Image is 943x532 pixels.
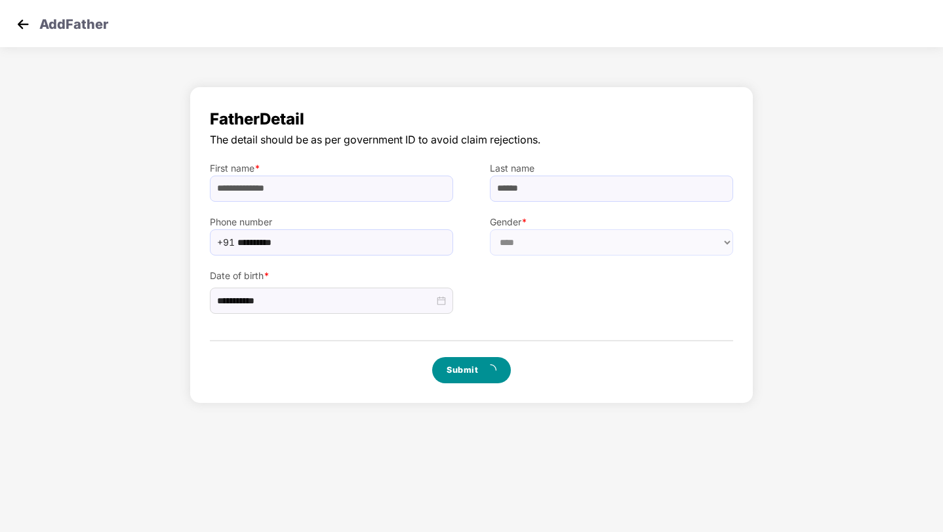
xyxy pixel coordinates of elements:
[485,364,496,376] span: loading
[432,357,511,383] button: Submitloading
[217,233,235,252] span: +91
[210,269,453,283] label: Date of birth
[13,14,33,34] img: svg+xml;base64,PHN2ZyB4bWxucz0iaHR0cDovL3d3dy53My5vcmcvMjAwMC9zdmciIHdpZHRoPSIzMCIgaGVpZ2h0PSIzMC...
[210,107,733,132] span: Father Detail
[210,215,453,229] label: Phone number
[490,215,733,229] label: Gender
[490,161,733,176] label: Last name
[39,14,108,30] p: Add Father
[210,161,453,176] label: First name
[210,132,733,148] span: The detail should be as per government ID to avoid claim rejections.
